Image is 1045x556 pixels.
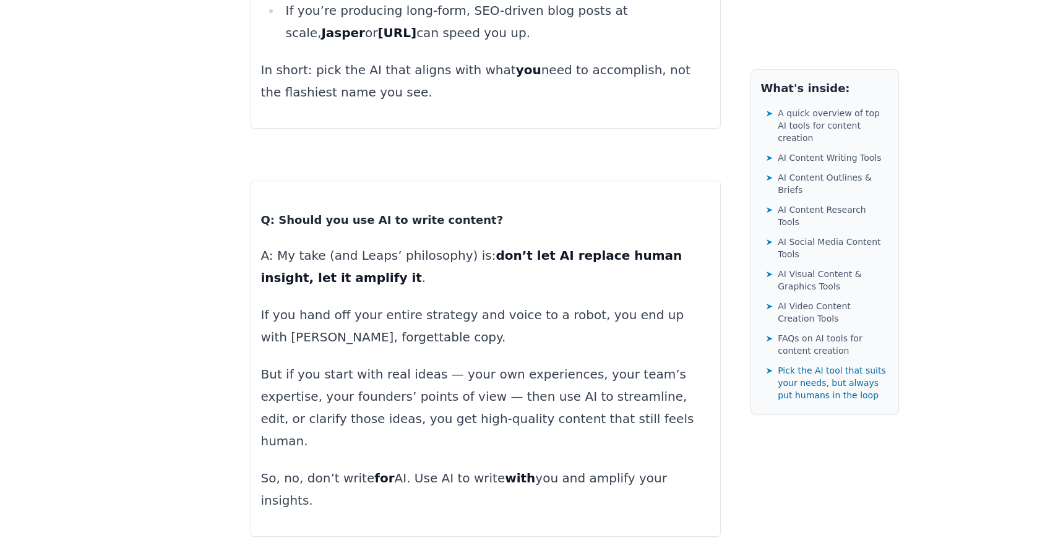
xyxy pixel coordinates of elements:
a: ➤AI Video Content Creation Tools [766,297,888,327]
strong: with [505,471,535,485]
p: But if you start with real ideas — your own experiences, your team’s expertise, your founders’ po... [261,363,710,452]
span: AI Social Media Content Tools [778,236,888,260]
span: AI Video Content Creation Tools [778,300,888,325]
span: ➤ [766,171,773,184]
a: ➤AI Content Outlines & Briefs [766,169,888,199]
strong: [URL] [377,25,416,40]
span: AI Content Research Tools [778,203,888,228]
span: ➤ [766,364,773,377]
span: AI Content Outlines & Briefs [778,171,888,196]
span: ➤ [766,107,773,119]
strong: for [374,471,394,485]
a: ➤AI Content Research Tools [766,201,888,231]
a: ➤Pick the AI tool that suits your needs, but always put humans in the loop [766,362,888,404]
span: ➤ [766,236,773,248]
span: ➤ [766,152,773,164]
p: So, no, don’t write AI. Use AI to write you and amplify your insights. [261,467,710,511]
h2: What's inside: [761,80,888,97]
strong: you [516,62,541,77]
span: Pick the AI tool that suits your needs, but always put humans in the loop [778,364,888,401]
p: In short: pick the AI that aligns with what need to accomplish, not the flashiest name you see. [261,59,710,103]
a: ➤FAQs on AI tools for content creation [766,330,888,359]
span: ➤ [766,300,773,312]
a: ➤AI Content Writing Tools [766,149,888,166]
a: ➤AI Visual Content & Graphics Tools [766,265,888,295]
h4: Q: Should you use AI to write content? [261,212,710,229]
p: If you hand off your entire strategy and voice to a robot, you end up with [PERSON_NAME], forgett... [261,304,710,348]
strong: don’t let AI replace human insight, let it amplify it [261,248,682,285]
p: A: My take (and Leaps’ philosophy) is: . [261,244,710,289]
span: AI Visual Content & Graphics Tools [778,268,888,293]
a: ➤A quick overview of top AI tools for content creation [766,105,888,147]
strong: Jasper [321,25,365,40]
span: ➤ [766,332,773,344]
span: AI Content Writing Tools [778,152,881,164]
a: ➤AI Social Media Content Tools [766,233,888,263]
span: ➤ [766,268,773,280]
span: ➤ [766,203,773,216]
span: A quick overview of top AI tools for content creation [778,107,888,144]
span: FAQs on AI tools for content creation [778,332,888,357]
